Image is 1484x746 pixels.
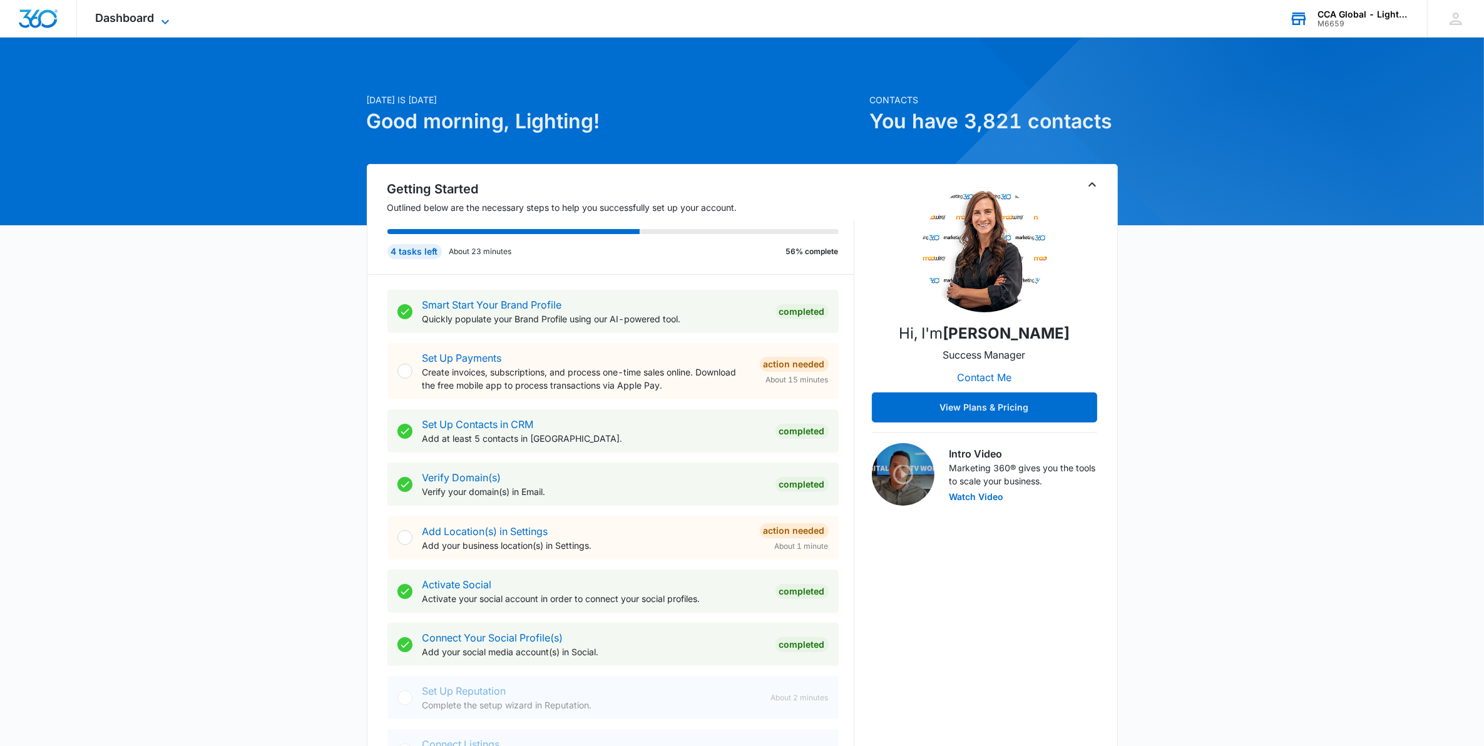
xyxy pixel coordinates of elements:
p: Contacts [870,93,1118,106]
p: About 23 minutes [449,246,512,257]
a: Activate Social [422,578,492,591]
p: Add your social media account(s) in Social. [422,645,765,658]
div: account name [1318,9,1409,19]
p: Add your business location(s) in Settings. [422,539,750,552]
div: Completed [775,304,829,319]
a: Add Location(s) in Settings [422,525,548,538]
a: Set Up Payments [422,352,502,364]
h1: You have 3,821 contacts [870,106,1118,136]
h3: Intro Video [949,446,1097,461]
p: Add at least 5 contacts in [GEOGRAPHIC_DATA]. [422,432,765,445]
img: Intro Video [872,443,934,506]
p: Quickly populate your Brand Profile using our AI-powered tool. [422,312,765,325]
button: View Plans & Pricing [872,392,1097,422]
a: Smart Start Your Brand Profile [422,299,562,311]
div: 4 tasks left [387,244,442,259]
span: About 1 minute [775,541,829,552]
span: Dashboard [96,11,155,24]
p: 56% complete [786,246,839,257]
h2: Getting Started [387,180,854,198]
p: Outlined below are the necessary steps to help you successfully set up your account. [387,201,854,214]
p: Success Manager [943,347,1026,362]
div: Completed [775,424,829,439]
button: Contact Me [944,362,1024,392]
p: Hi, I'm [899,322,1070,345]
img: Kaitlyn Brunswig [922,187,1047,312]
p: Create invoices, subscriptions, and process one-time sales online. Download the free mobile app t... [422,365,750,392]
strong: [PERSON_NAME] [943,324,1070,342]
button: Toggle Collapse [1085,177,1100,192]
div: Completed [775,477,829,492]
h1: Good morning, Lighting! [367,106,862,136]
a: Verify Domain(s) [422,471,501,484]
a: Connect Your Social Profile(s) [422,631,563,644]
div: Completed [775,637,829,652]
span: About 2 minutes [771,692,829,703]
p: Verify your domain(s) in Email. [422,485,765,498]
a: Set Up Contacts in CRM [422,418,534,431]
div: account id [1318,19,1409,28]
button: Watch Video [949,493,1004,501]
span: About 15 minutes [766,374,829,386]
p: [DATE] is [DATE] [367,93,862,106]
div: Completed [775,584,829,599]
div: Action Needed [760,357,829,372]
p: Activate your social account in order to connect your social profiles. [422,592,765,605]
div: Action Needed [760,523,829,538]
p: Marketing 360® gives you the tools to scale your business. [949,461,1097,488]
p: Complete the setup wizard in Reputation. [422,698,761,712]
